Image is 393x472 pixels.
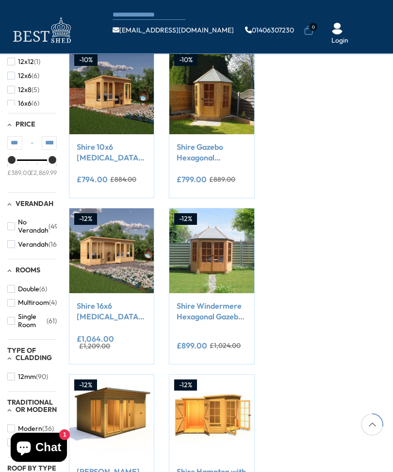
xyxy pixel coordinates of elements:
a: 0 [304,26,313,35]
a: Shire 16x6 [MEDICAL_DATA][PERSON_NAME] Summerhouse [77,300,147,322]
a: Login [331,36,348,46]
div: Price [7,159,57,185]
img: Shire Lela 12x8 Multiroom Summerhouse and Storage Shed - Best Shed [69,375,154,459]
button: No Verandah [7,215,60,237]
span: (6) [32,72,39,80]
span: Single Room [18,313,47,329]
img: logo [7,15,75,46]
a: 01406307230 [245,27,294,33]
span: (6) [39,285,47,293]
span: 16x6 [18,99,32,108]
span: (49) [49,222,60,231]
img: Shire Hampton with Side Shed 7x11 Corner Summerhouse 12mm Interlock Cladding - Best Shed [169,375,254,459]
span: (4) [49,299,57,307]
span: Modern [18,425,42,433]
div: -12% [174,213,197,225]
img: Shire Gazebo Hexagonal Summerhouse 6x6 12mm Cladding - Best Shed [169,49,254,134]
del: £884.00 [110,176,136,183]
button: Single Room [7,310,57,332]
del: £1,024.00 [210,342,241,349]
del: £889.00 [209,176,235,183]
a: Shire Windermere Hexagonal Gazebo Summerhouse 8x7 Double doors 12mm Cladding [177,300,246,322]
span: Multiroom [18,299,49,307]
ins: £799.00 [177,175,207,183]
button: Modern [7,422,54,436]
span: (36) [42,425,54,433]
div: -12% [174,379,197,391]
button: Traditional [7,436,63,450]
ins: £899.00 [177,342,207,349]
span: 12x6 [18,72,32,80]
input: Min value [7,136,22,150]
button: Double [7,282,47,296]
img: User Icon [331,23,343,34]
ins: £794.00 [77,175,108,183]
div: £389.00 [7,168,32,176]
button: 12mm [7,370,48,384]
span: Price [16,120,35,128]
span: (5) [32,86,39,94]
a: Shire 10x6 [MEDICAL_DATA][PERSON_NAME] Summerhouse [77,142,147,163]
button: 16x6 [7,96,39,110]
span: Type of Cladding [7,346,52,362]
span: (90) [36,373,48,381]
span: 12mm [18,373,36,381]
button: Verandah [7,237,59,252]
div: -10% [74,54,98,66]
span: 12x8 [18,86,32,94]
inbox-online-store-chat: Shopify online store chat [8,433,70,464]
span: 0 [309,23,317,31]
button: Multiroom [7,296,57,310]
span: No Verandah [18,218,49,235]
div: -12% [74,213,97,225]
span: (6) [32,99,39,108]
button: 12x8 [7,83,39,97]
span: Verandah [18,240,49,249]
del: £1,209.00 [79,343,110,349]
a: [EMAIL_ADDRESS][DOMAIN_NAME] [113,27,234,33]
input: Max value [42,136,57,150]
span: (16) [49,240,59,249]
a: Shire Gazebo Hexagonal Summerhouse 6x6 12mm Cladding [177,142,246,163]
ins: £1,064.00 [77,335,114,343]
span: Double [18,285,39,293]
span: Traditional or Modern [7,398,57,414]
span: - [22,138,42,148]
div: £2,869.99 [30,168,57,176]
span: (1) [34,58,40,66]
span: (61) [47,317,57,325]
button: 12x6 [7,69,39,83]
span: Verandah [16,199,53,208]
div: -10% [174,54,197,66]
button: 12x12 [7,55,40,69]
span: 12x12 [18,58,34,66]
div: -12% [74,379,97,391]
span: Rooms [16,266,40,274]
